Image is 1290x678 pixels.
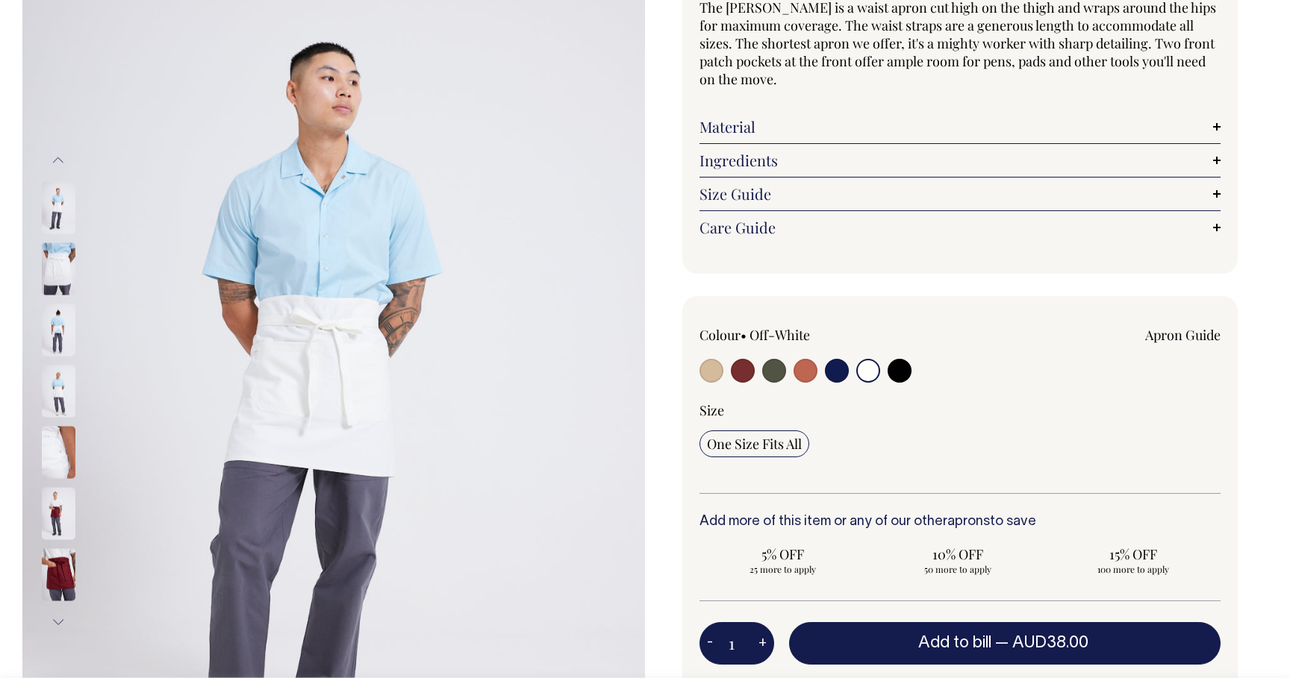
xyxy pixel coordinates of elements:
[699,541,866,580] input: 5% OFF 25 more to apply
[750,326,810,344] label: Off-White
[699,515,1221,530] h6: Add more of this item or any of our other to save
[699,151,1221,169] a: Ingredients
[1012,635,1088,650] span: AUD38.00
[707,545,859,563] span: 5% OFF
[918,635,991,650] span: Add to bill
[789,622,1221,664] button: Add to bill —AUD38.00
[42,242,75,295] img: off-white
[1057,563,1209,575] span: 100 more to apply
[1050,541,1216,580] input: 15% OFF 100 more to apply
[699,326,908,344] div: Colour
[707,563,859,575] span: 25 more to apply
[47,605,69,638] button: Next
[42,548,75,600] img: burgundy
[1057,545,1209,563] span: 15% OFF
[42,487,75,539] img: burgundy
[699,118,1221,136] a: Material
[882,545,1034,563] span: 10% OFF
[699,401,1221,419] div: Size
[42,304,75,356] img: off-white
[42,181,75,233] img: off-white
[47,144,69,178] button: Previous
[1145,326,1221,344] a: Apron Guide
[699,185,1221,203] a: Size Guide
[699,430,809,457] input: One Size Fits All
[751,629,774,659] button: +
[995,635,1092,650] span: —
[741,326,747,344] span: •
[707,435,802,453] span: One Size Fits All
[699,219,1221,236] a: Care Guide
[882,563,1034,575] span: 50 more to apply
[699,629,720,659] button: -
[947,515,990,528] a: aprons
[875,541,1041,580] input: 10% OFF 50 more to apply
[42,426,75,478] img: off-white
[42,365,75,417] img: off-white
